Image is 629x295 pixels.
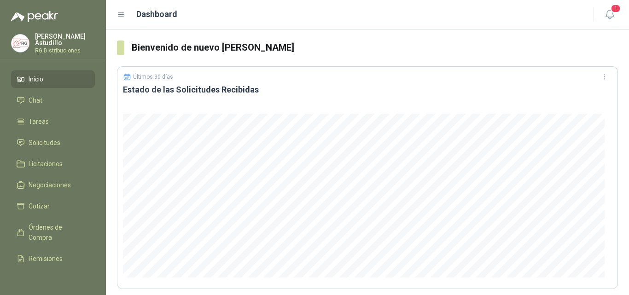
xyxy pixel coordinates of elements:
[29,95,42,105] span: Chat
[11,219,95,246] a: Órdenes de Compra
[29,138,60,148] span: Solicitudes
[601,6,618,23] button: 1
[11,176,95,194] a: Negociaciones
[11,70,95,88] a: Inicio
[29,254,63,264] span: Remisiones
[29,116,49,127] span: Tareas
[11,271,95,289] a: Configuración
[11,113,95,130] a: Tareas
[29,180,71,190] span: Negociaciones
[29,201,50,211] span: Cotizar
[11,134,95,151] a: Solicitudes
[12,35,29,52] img: Company Logo
[29,159,63,169] span: Licitaciones
[11,197,95,215] a: Cotizar
[123,84,612,95] h3: Estado de las Solicitudes Recibidas
[133,74,173,80] p: Últimos 30 días
[11,11,58,22] img: Logo peakr
[35,48,95,53] p: RG Distribuciones
[132,40,618,55] h3: Bienvenido de nuevo [PERSON_NAME]
[35,33,95,46] p: [PERSON_NAME] Astudillo
[611,4,621,13] span: 1
[29,74,43,84] span: Inicio
[29,222,86,243] span: Órdenes de Compra
[136,8,177,21] h1: Dashboard
[11,92,95,109] a: Chat
[11,155,95,173] a: Licitaciones
[11,250,95,267] a: Remisiones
